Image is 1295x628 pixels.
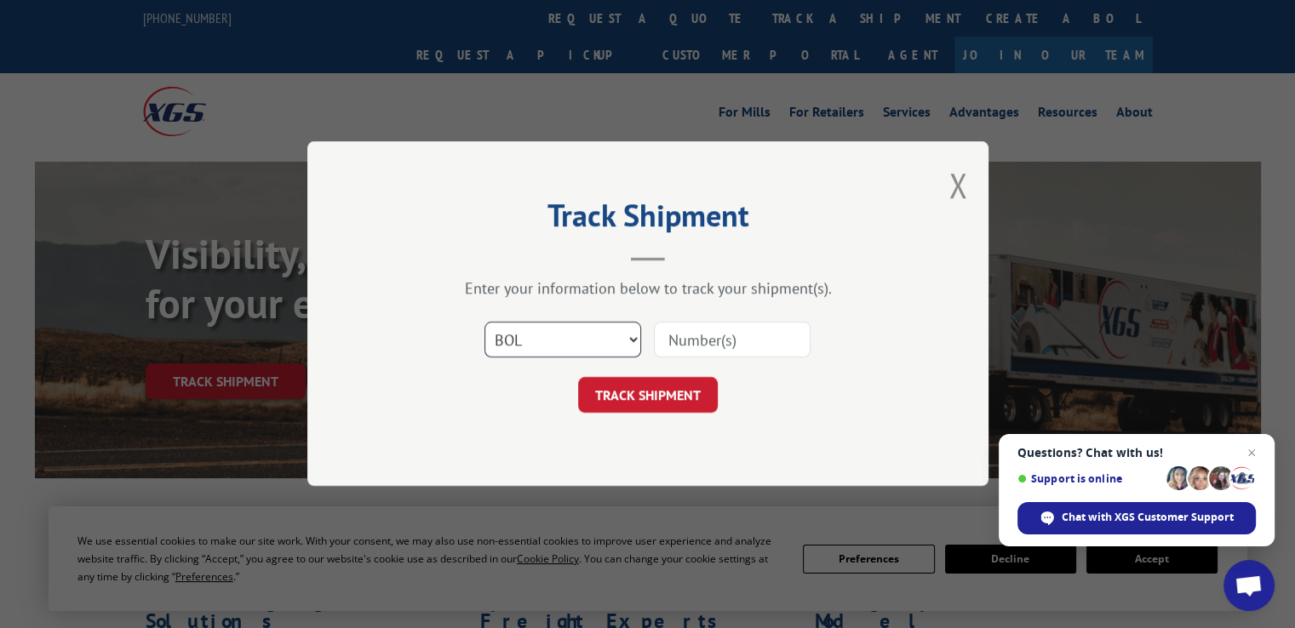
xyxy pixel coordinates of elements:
[1017,502,1256,534] span: Chat with XGS Customer Support
[1017,472,1160,485] span: Support is online
[1017,446,1256,460] span: Questions? Chat with us!
[578,378,718,414] button: TRACK SHIPMENT
[1223,560,1275,611] a: Open chat
[1062,510,1234,525] span: Chat with XGS Customer Support
[654,323,811,358] input: Number(s)
[393,203,903,236] h2: Track Shipment
[393,279,903,299] div: Enter your information below to track your shipment(s).
[948,163,967,208] button: Close modal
